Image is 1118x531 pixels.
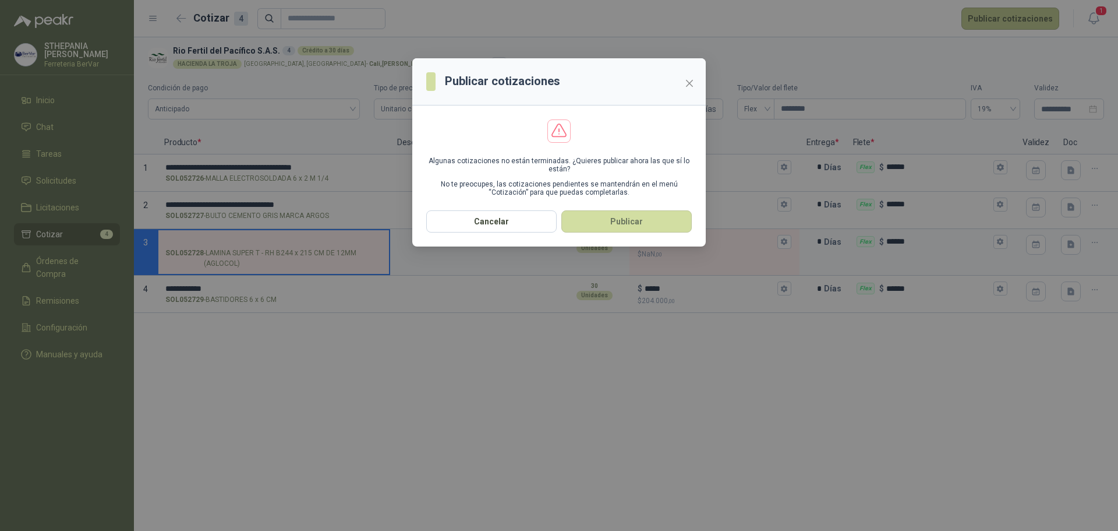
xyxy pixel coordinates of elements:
[680,74,699,93] button: Close
[426,180,692,196] p: No te preocupes, las cotizaciones pendientes se mantendrán en el menú “Cotización” para que pueda...
[561,210,692,233] button: Publicar
[426,157,692,173] p: Algunas cotizaciones no están terminadas. ¿Quieres publicar ahora las que sí lo están?
[445,72,560,90] h3: Publicar cotizaciones
[426,210,557,233] button: Cancelar
[685,79,694,88] span: close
